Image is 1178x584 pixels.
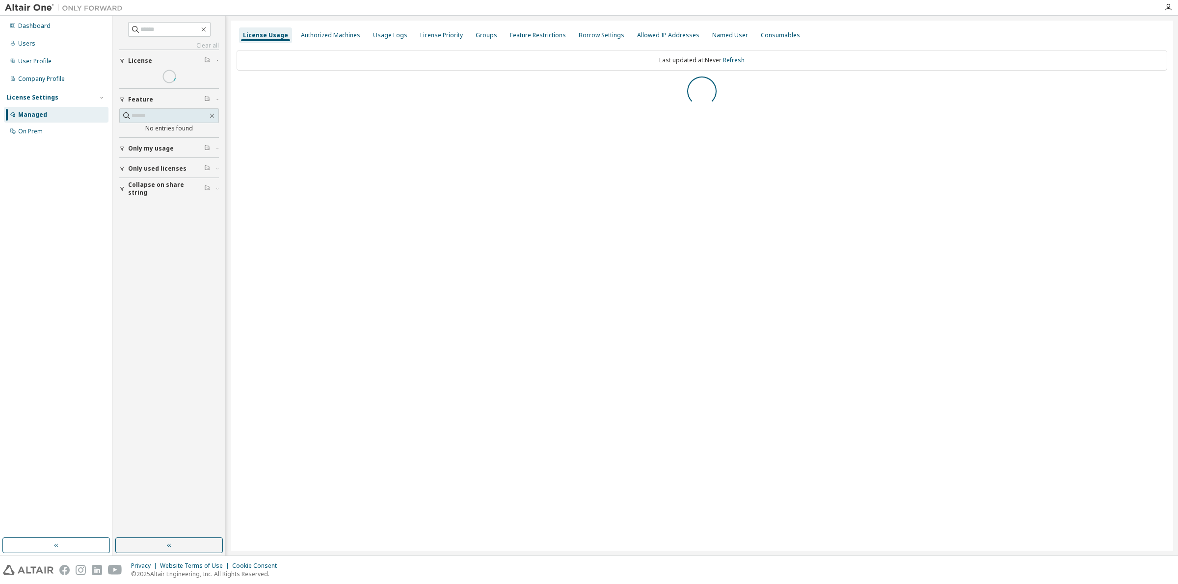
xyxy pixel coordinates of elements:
[18,22,51,30] div: Dashboard
[119,138,219,159] button: Only my usage
[420,31,463,39] div: License Priority
[119,89,219,110] button: Feature
[723,56,745,64] a: Refresh
[5,3,128,13] img: Altair One
[119,158,219,179] button: Only used licenses
[18,75,65,83] div: Company Profile
[119,178,219,200] button: Collapse on share string
[6,94,58,102] div: License Settings
[18,40,35,48] div: Users
[301,31,360,39] div: Authorized Machines
[579,31,624,39] div: Borrow Settings
[128,165,187,173] span: Only used licenses
[76,565,86,575] img: instagram.svg
[131,570,283,578] p: © 2025 Altair Engineering, Inc. All Rights Reserved.
[128,96,153,103] span: Feature
[243,31,288,39] div: License Usage
[128,145,174,152] span: Only my usage
[204,145,210,152] span: Clear filter
[128,181,204,197] span: Collapse on share string
[128,57,152,65] span: License
[510,31,566,39] div: Feature Restrictions
[712,31,748,39] div: Named User
[108,565,122,575] img: youtube.svg
[232,562,283,570] div: Cookie Consent
[18,111,47,119] div: Managed
[204,165,210,173] span: Clear filter
[18,127,43,135] div: On Prem
[119,125,219,132] div: No entries found
[761,31,800,39] div: Consumables
[373,31,407,39] div: Usage Logs
[59,565,70,575] img: facebook.svg
[204,185,210,193] span: Clear filter
[119,42,219,50] a: Clear all
[18,57,52,65] div: User Profile
[131,562,160,570] div: Privacy
[160,562,232,570] div: Website Terms of Use
[476,31,497,39] div: Groups
[92,565,102,575] img: linkedin.svg
[119,50,219,72] button: License
[204,96,210,103] span: Clear filter
[204,57,210,65] span: Clear filter
[637,31,699,39] div: Allowed IP Addresses
[237,50,1167,71] div: Last updated at: Never
[3,565,54,575] img: altair_logo.svg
